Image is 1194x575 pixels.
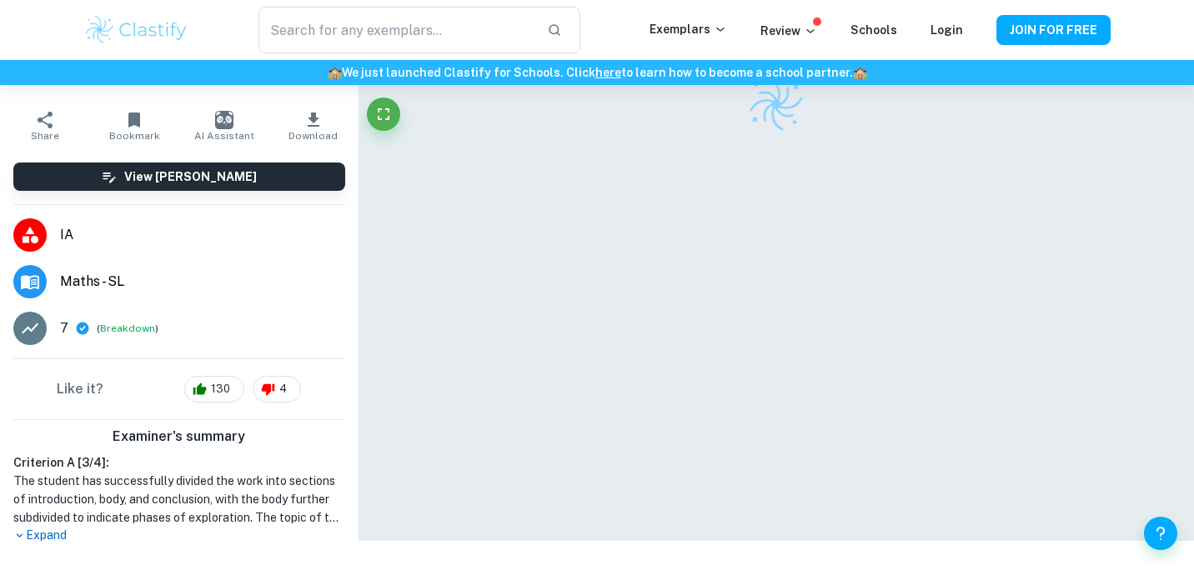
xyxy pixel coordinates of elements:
span: 🏫 [853,66,867,79]
img: AI Assistant [215,111,233,129]
a: Schools [850,23,897,37]
h6: Criterion A [ 3 / 4 ]: [13,453,345,472]
span: Download [288,130,338,142]
p: Review [760,22,817,40]
input: Search for any exemplars... [258,7,534,53]
button: JOIN FOR FREE [996,15,1111,45]
span: Maths - SL [60,272,345,292]
a: here [595,66,621,79]
span: IA [60,225,345,245]
h6: View [PERSON_NAME] [124,167,257,186]
button: AI Assistant [179,102,268,149]
p: 7 [60,318,68,338]
span: ( ) [97,320,158,336]
span: 🏫 [328,66,342,79]
h6: Examiner's summary [7,427,352,447]
a: Login [931,23,963,37]
p: Expand [13,527,345,544]
span: AI Assistant [194,130,254,142]
button: View [PERSON_NAME] [13,162,345,191]
button: Bookmark [89,102,178,149]
button: Download [268,102,358,149]
span: Bookmark [109,130,160,142]
button: Fullscreen [367,97,400,131]
button: Breakdown [100,321,155,336]
button: Help and Feedback [1144,517,1177,550]
span: Share [31,130,59,142]
p: Exemplars [650,20,727,38]
img: Clastify logo [746,74,806,134]
div: 130 [184,376,244,402]
h1: The student has successfully divided the work into sections of introduction, body, and conclusion... [13,472,345,527]
h6: Like it? [57,379,103,399]
h6: We just launched Clastify for Schools. Click to learn how to become a school partner. [3,63,1191,82]
div: 4 [253,376,301,402]
span: 4 [270,381,296,397]
span: 130 [202,381,239,397]
img: Clastify logo [83,13,189,47]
